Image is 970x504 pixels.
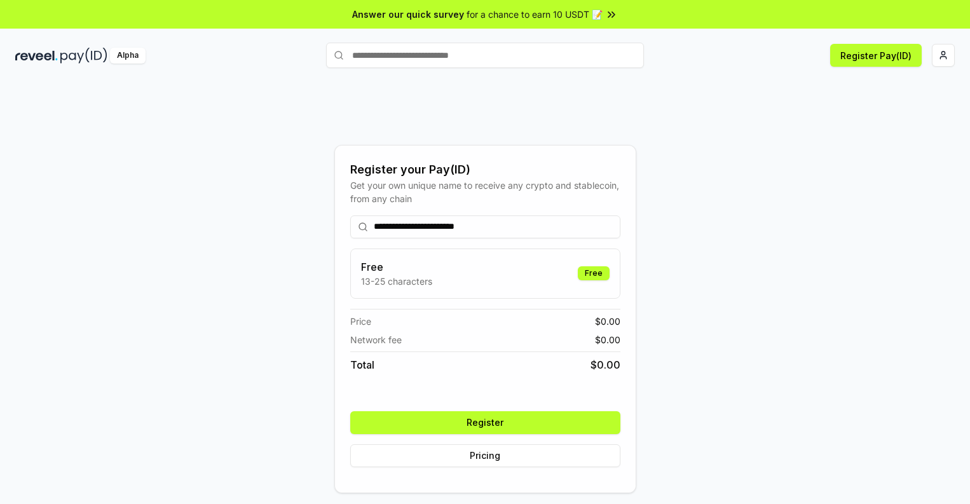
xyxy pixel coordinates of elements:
[595,315,620,328] span: $ 0.00
[361,259,432,275] h3: Free
[110,48,146,64] div: Alpha
[350,315,371,328] span: Price
[350,357,374,372] span: Total
[350,333,402,346] span: Network fee
[15,48,58,64] img: reveel_dark
[361,275,432,288] p: 13-25 characters
[595,333,620,346] span: $ 0.00
[350,179,620,205] div: Get your own unique name to receive any crypto and stablecoin, from any chain
[578,266,610,280] div: Free
[830,44,922,67] button: Register Pay(ID)
[352,8,464,21] span: Answer our quick survey
[350,161,620,179] div: Register your Pay(ID)
[350,444,620,467] button: Pricing
[350,411,620,434] button: Register
[60,48,107,64] img: pay_id
[591,357,620,372] span: $ 0.00
[467,8,603,21] span: for a chance to earn 10 USDT 📝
